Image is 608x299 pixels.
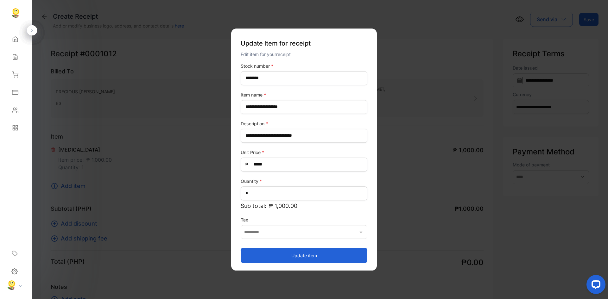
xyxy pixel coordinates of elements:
[7,280,16,290] img: profile
[241,91,367,98] label: Item name
[241,216,367,223] label: Tax
[11,8,21,18] img: logo
[241,36,367,51] p: Update Item for receipt
[241,52,291,57] span: Edit item for your receipt
[241,63,367,69] label: Stock number
[241,120,367,127] label: Description
[269,202,297,210] span: ₱ 1,000.00
[581,272,608,299] iframe: LiveChat chat widget
[241,149,367,156] label: Unit Price
[241,248,367,263] button: Update item
[245,161,248,168] span: ₱
[241,178,367,184] label: Quantity
[241,202,367,210] p: Sub total:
